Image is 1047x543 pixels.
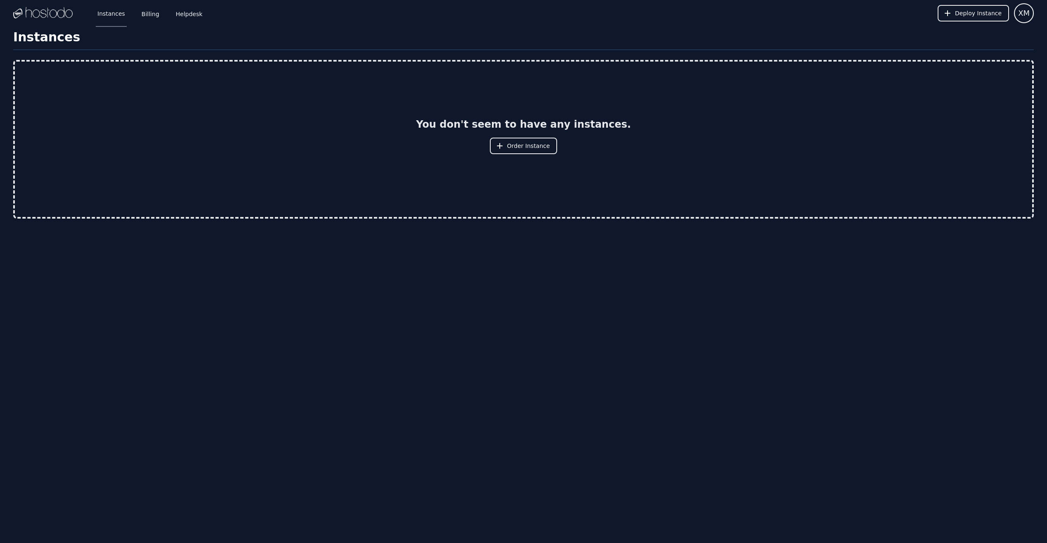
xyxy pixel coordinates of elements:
[416,118,631,131] h2: You don't seem to have any instances.
[490,138,558,154] button: Order Instance
[13,7,73,19] img: Logo
[955,9,1002,17] span: Deploy Instance
[938,5,1009,21] button: Deploy Instance
[13,30,1034,50] h1: Instances
[1014,3,1034,23] button: User menu
[507,142,550,150] span: Order Instance
[1018,7,1030,19] span: XM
